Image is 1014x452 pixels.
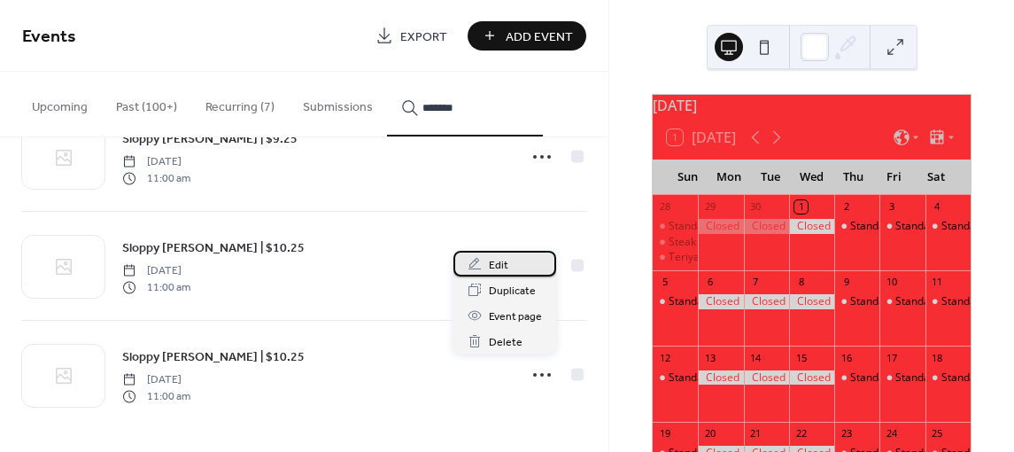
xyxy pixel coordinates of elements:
div: 16 [840,351,853,364]
div: Standard Pizza Menu [895,294,1000,309]
div: 13 [703,351,716,364]
div: Standard Pizza Menu [925,294,971,309]
button: Past (100+) [102,72,191,135]
a: Sloppy [PERSON_NAME] | $10.25 [122,347,305,367]
div: Standard Pizza Menu [850,294,955,309]
div: 15 [794,351,808,364]
div: 21 [749,427,762,440]
div: Standard Pizza Menu [653,370,698,386]
div: 18 [931,351,944,364]
div: 17 [885,351,898,364]
button: Upcoming [18,72,102,135]
div: 3 [885,200,898,214]
div: 6 [703,276,716,289]
div: 4 [931,200,944,214]
div: Steak & Tatertot Casserole | $ 10.25 [653,235,698,250]
div: Closed [744,370,789,386]
div: Wed [791,160,832,195]
div: Closed [789,370,834,386]
div: Closed [789,294,834,309]
div: [DATE] [653,95,971,116]
span: Sloppy [PERSON_NAME] | $9.25 [122,130,298,149]
div: 25 [931,427,944,440]
span: Export [400,27,447,46]
div: 1 [794,200,808,214]
span: Delete [489,333,522,352]
div: 14 [749,351,762,364]
div: 24 [885,427,898,440]
div: Sun [667,160,708,195]
div: Standard Pizza Menu [834,219,879,234]
div: 23 [840,427,853,440]
div: Standard Pizza Menu [925,370,971,386]
span: [DATE] [122,154,190,170]
span: Events [22,19,76,54]
div: Standard Pizza Menu [895,219,1000,234]
span: Event page [489,308,542,326]
div: 7 [749,276,762,289]
div: Thu [832,160,874,195]
div: 8 [794,276,808,289]
span: [DATE] [122,372,190,388]
a: Export [362,21,461,51]
div: 20 [703,427,716,440]
div: 28 [658,200,671,214]
div: Closed [698,370,743,386]
div: 9 [840,276,853,289]
div: 10 [885,276,898,289]
span: 11:00 am [122,279,190,295]
div: Closed [789,219,834,234]
span: Sloppy [PERSON_NAME] | $10.25 [122,348,305,367]
div: 29 [703,200,716,214]
div: Standard Pizza Menu [669,219,773,234]
span: [DATE] [122,263,190,279]
button: Recurring (7) [191,72,289,135]
div: Standard Pizza Menu [669,370,773,386]
div: Closed [744,219,789,234]
div: Mon [708,160,750,195]
div: Standard Pizza Menu [879,370,925,386]
div: 12 [658,351,671,364]
span: Duplicate [489,282,536,300]
a: Sloppy [PERSON_NAME] | $10.25 [122,238,305,258]
span: Edit [489,256,508,275]
span: 11:00 am [122,388,190,404]
div: Standard Pizza Menu [879,294,925,309]
button: Submissions [289,72,387,135]
div: 11 [931,276,944,289]
div: Steak & Tatertot Casserole | $ 10.25 [669,235,849,250]
div: 5 [658,276,671,289]
div: Standard Pizza Menu [669,294,773,309]
div: Standard Pizza Menu [879,219,925,234]
div: Standard Pizza Menu [653,294,698,309]
div: Fri [874,160,916,195]
div: Standard Pizza Menu [834,294,879,309]
div: Closed [698,219,743,234]
span: 11:00 am [122,170,190,186]
div: 22 [794,427,808,440]
div: Tue [749,160,791,195]
div: Closed [744,294,789,309]
div: Closed [698,294,743,309]
div: 19 [658,427,671,440]
div: 2 [840,200,853,214]
button: Add Event [468,21,586,51]
div: Sat [915,160,956,195]
div: Standard Pizza Menu [653,219,698,234]
div: 30 [749,200,762,214]
a: Sloppy [PERSON_NAME] | $9.25 [122,129,298,149]
div: Standard Pizza Menu [895,370,1000,386]
div: Teriyaki Pork | $13.50 [669,250,778,265]
span: Sloppy [PERSON_NAME] | $10.25 [122,239,305,258]
div: Standard Pizza Menu [850,370,955,386]
div: Standard Pizza Menu [834,370,879,386]
div: Standard Pizza Menu [925,219,971,234]
span: Add Event [506,27,573,46]
div: Standard Pizza Menu [850,219,955,234]
div: Teriyaki Pork | $13.50 [653,250,698,265]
